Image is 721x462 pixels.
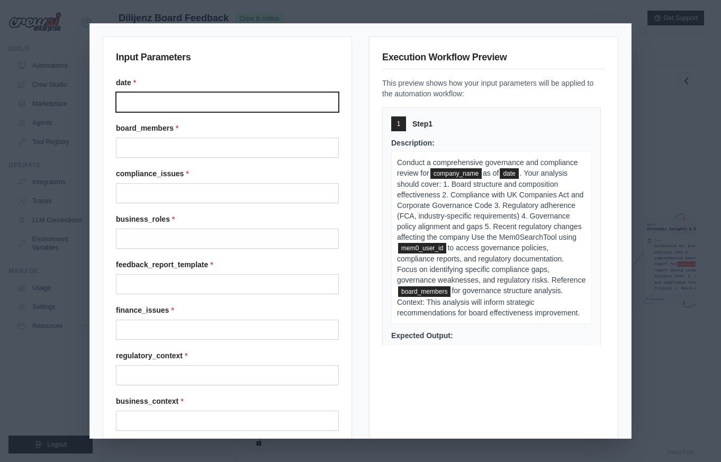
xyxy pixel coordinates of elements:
span: Conduct a comprehensive governance and compliance review for [397,158,578,177]
label: compliance_issues [116,168,339,179]
label: board_members [116,123,339,133]
p: This preview shows how your input parameters will be applied to the automation workflow: [382,78,605,99]
label: finance_issues [116,305,339,315]
span: Description: [391,139,435,147]
h3: Execution Workflow Preview [382,50,605,69]
span: . Your analysis should cover: 1. Board structure and composition effectiveness 2. Compliance with... [397,169,583,241]
span: company_name [430,168,482,179]
label: feedback_report_template [116,259,339,270]
span: as of [483,169,499,177]
h3: Input Parameters [116,50,339,69]
span: board_members [398,286,450,297]
span: 1 [397,120,401,128]
label: regulatory_context [116,350,339,361]
span: Expected Output: [391,331,453,340]
span: mem0_user_id [398,243,446,253]
span: Step 1 [412,119,432,129]
span: date [500,168,518,179]
span: for governance structure analysis. Context: This analysis will inform strategic recommendations f... [397,286,580,316]
label: business_context [116,396,339,406]
label: business_roles [116,214,339,224]
span: to access governance policies, compliance reports, and regulatory documentation. Focus on identif... [397,243,585,284]
label: date [116,77,339,88]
